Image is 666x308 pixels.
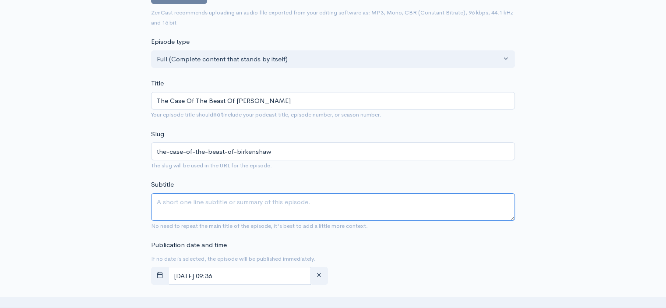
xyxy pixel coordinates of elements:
div: Full (Complete content that stands by itself) [157,54,501,64]
small: ZenCast recommends uploading an audio file exported from your editing software as: MP3, Mono, CBR... [151,9,513,26]
label: Slug [151,129,164,139]
button: clear [310,267,328,285]
input: What is the episode's title? [151,92,515,110]
small: If no date is selected, the episode will be published immediately. [151,255,315,262]
input: title-of-episode [151,142,515,160]
label: Subtitle [151,180,174,190]
strong: not [213,111,223,118]
label: Title [151,78,164,89]
label: Publication date and time [151,240,227,250]
label: Episode type [151,37,190,47]
button: toggle [151,267,169,285]
small: No need to repeat the main title of the episode, it's best to add a little more context. [151,222,368,230]
small: Your episode title should include your podcast title, episode number, or season number. [151,111,381,118]
button: Full (Complete content that stands by itself) [151,50,515,68]
small: The slug will be used in the URL for the episode. [151,162,272,169]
